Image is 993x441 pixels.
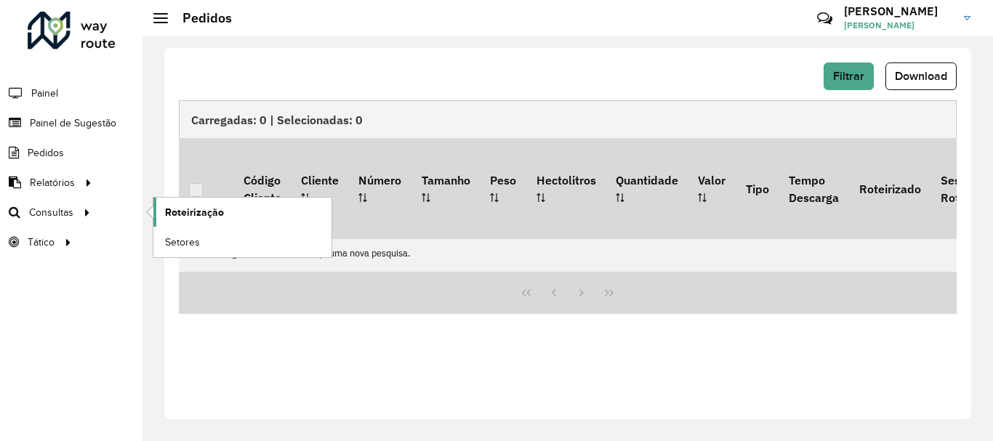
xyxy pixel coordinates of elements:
[844,19,953,32] span: [PERSON_NAME]
[885,62,957,90] button: Download
[28,145,64,161] span: Pedidos
[480,138,526,238] th: Peso
[688,138,736,238] th: Valor
[29,205,73,220] span: Consultas
[30,175,75,190] span: Relatórios
[291,138,348,238] th: Cliente
[824,62,874,90] button: Filtrar
[895,70,947,82] span: Download
[165,205,224,220] span: Roteirização
[233,138,291,238] th: Código Cliente
[606,138,688,238] th: Quantidade
[849,138,930,238] th: Roteirizado
[411,138,480,238] th: Tamanho
[168,10,232,26] h2: Pedidos
[349,138,411,238] th: Número
[165,235,200,250] span: Setores
[833,70,864,82] span: Filtrar
[153,227,331,256] a: Setores
[526,138,606,238] th: Hectolitros
[30,116,116,131] span: Painel de Sugestão
[179,100,957,138] div: Carregadas: 0 | Selecionadas: 0
[31,86,58,101] span: Painel
[844,4,953,18] h3: [PERSON_NAME]
[779,138,848,238] th: Tempo Descarga
[28,235,55,250] span: Tático
[809,3,840,34] a: Contato Rápido
[153,198,331,227] a: Roteirização
[736,138,779,238] th: Tipo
